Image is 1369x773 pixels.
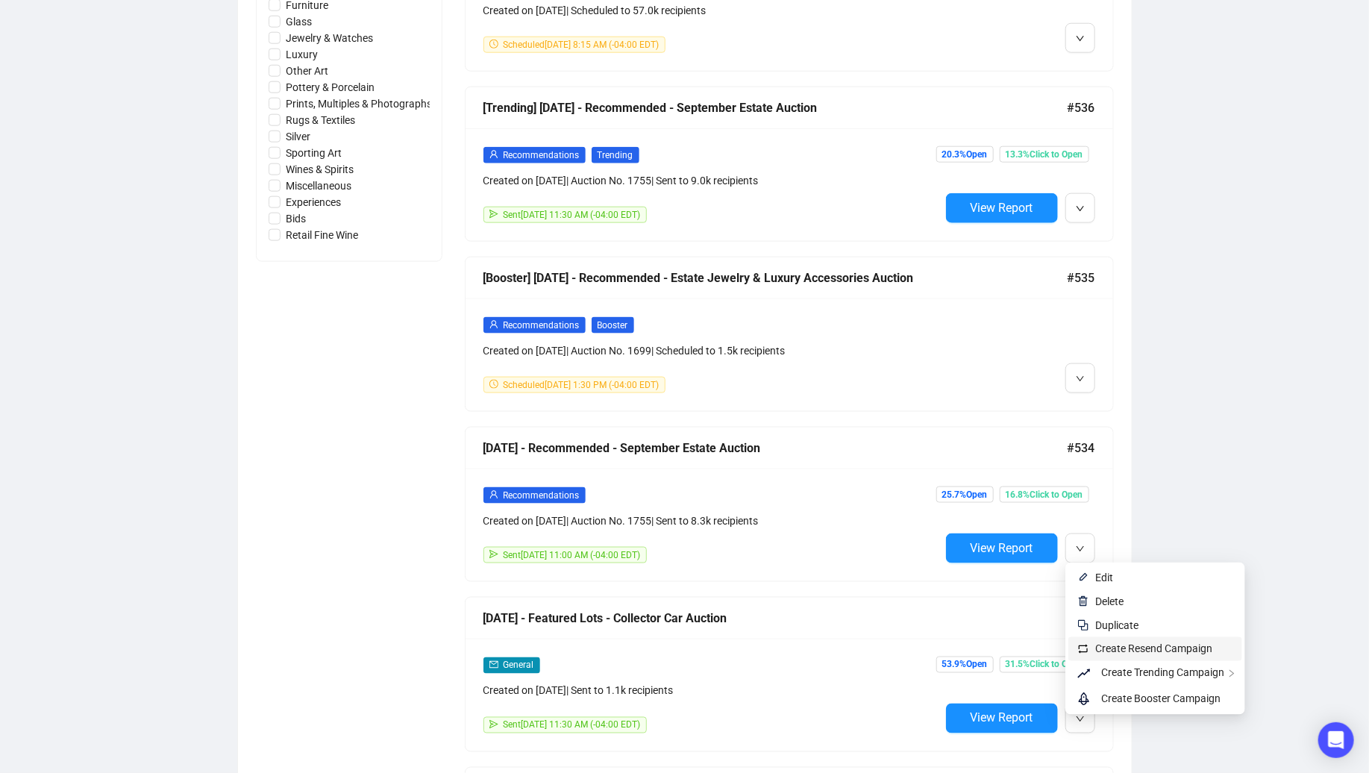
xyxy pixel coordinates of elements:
[465,87,1114,242] a: [Trending] [DATE] - Recommended - September Estate Auction#536userRecommendationsTrendingCreated ...
[1095,595,1124,607] span: Delete
[936,146,994,163] span: 20.3% Open
[281,227,365,243] span: Retail Fine Wine
[465,597,1114,752] a: [DATE] - Featured Lots - Collector Car Auction#533mailGeneralCreated on [DATE]| Sent to 1.1k reci...
[1000,146,1089,163] span: 13.3% Click to Open
[489,380,498,389] span: clock-circle
[504,550,641,560] span: Sent [DATE] 11:00 AM (-04:00 EDT)
[1077,572,1089,583] img: svg+xml;base64,PHN2ZyB4bWxucz0iaHR0cDovL3d3dy53My5vcmcvMjAwMC9zdmciIHhtbG5zOnhsaW5rPSJodHRwOi8vd3...
[504,40,660,50] span: Scheduled [DATE] 8:15 AM (-04:00 EDT)
[1000,486,1089,503] span: 16.8% Click to Open
[281,194,348,210] span: Experiences
[946,704,1058,733] button: View Report
[465,257,1114,412] a: [Booster] [DATE] - Recommended - Estate Jewelry & Luxury Accessories Auction#535userRecommendatio...
[1095,619,1138,631] span: Duplicate
[1076,545,1085,554] span: down
[1077,595,1089,607] img: svg+xml;base64,PHN2ZyB4bWxucz0iaHR0cDovL3d3dy53My5vcmcvMjAwMC9zdmciIHhtbG5zOnhsaW5rPSJodHRwOi8vd3...
[1095,572,1113,583] span: Edit
[1095,643,1212,655] span: Create Resend Campaign
[465,427,1114,582] a: [DATE] - Recommended - September Estate Auction#534userRecommendationsCreated on [DATE]| Auction ...
[489,550,498,559] span: send
[281,112,362,128] span: Rugs & Textiles
[1077,643,1089,655] img: retweet.svg
[281,30,380,46] span: Jewelry & Watches
[281,210,313,227] span: Bids
[971,711,1033,725] span: View Report
[504,150,580,160] span: Recommendations
[483,439,1068,457] div: [DATE] - Recommended - September Estate Auction
[946,533,1058,563] button: View Report
[489,320,498,329] span: user
[483,609,1068,628] div: [DATE] - Featured Lots - Collector Car Auction
[504,320,580,331] span: Recommendations
[1077,665,1095,683] span: rise
[483,683,940,699] div: Created on [DATE] | Sent to 1.1k recipients
[1076,715,1085,724] span: down
[1068,439,1095,457] span: #534
[936,486,994,503] span: 25.7% Open
[483,342,940,359] div: Created on [DATE] | Auction No. 1699 | Scheduled to 1.5k recipients
[1076,34,1085,43] span: down
[281,79,381,96] span: Pottery & Porcelain
[483,98,1068,117] div: [Trending] [DATE] - Recommended - September Estate Auction
[483,269,1068,287] div: [Booster] [DATE] - Recommended - Estate Jewelry & Luxury Accessories Auction
[483,172,940,189] div: Created on [DATE] | Auction No. 1755 | Sent to 9.0k recipients
[1227,669,1236,678] span: right
[489,210,498,219] span: send
[504,210,641,220] span: Sent [DATE] 11:30 AM (-04:00 EDT)
[489,40,498,48] span: clock-circle
[1068,98,1095,117] span: #536
[504,660,534,671] span: General
[489,150,498,159] span: user
[504,490,580,501] span: Recommendations
[971,541,1033,555] span: View Report
[483,513,940,529] div: Created on [DATE] | Auction No. 1755 | Sent to 8.3k recipients
[1076,204,1085,213] span: down
[281,178,358,194] span: Miscellaneous
[483,2,940,19] div: Created on [DATE] | Scheduled to 57.0k recipients
[504,380,660,390] span: Scheduled [DATE] 1:30 PM (-04:00 EDT)
[946,193,1058,223] button: View Report
[1000,657,1089,673] span: 31.5% Click to Open
[1101,693,1221,705] span: Create Booster Campaign
[1076,375,1085,384] span: down
[281,161,360,178] span: Wines & Spirits
[281,63,335,79] span: Other Art
[281,13,319,30] span: Glass
[489,720,498,729] span: send
[1077,619,1089,631] img: svg+xml;base64,PHN2ZyB4bWxucz0iaHR0cDovL3d3dy53My5vcmcvMjAwMC9zdmciIHdpZHRoPSIyNCIgaGVpZ2h0PSIyNC...
[592,147,639,163] span: Trending
[281,96,439,112] span: Prints, Multiples & Photographs
[1068,269,1095,287] span: #535
[489,490,498,499] span: user
[281,145,348,161] span: Sporting Art
[281,128,317,145] span: Silver
[1077,690,1095,708] span: rocket
[504,720,641,730] span: Sent [DATE] 11:30 AM (-04:00 EDT)
[936,657,994,673] span: 53.9% Open
[281,46,325,63] span: Luxury
[592,317,634,334] span: Booster
[1101,667,1224,679] span: Create Trending Campaign
[971,201,1033,215] span: View Report
[489,660,498,669] span: mail
[1318,722,1354,758] div: Open Intercom Messenger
